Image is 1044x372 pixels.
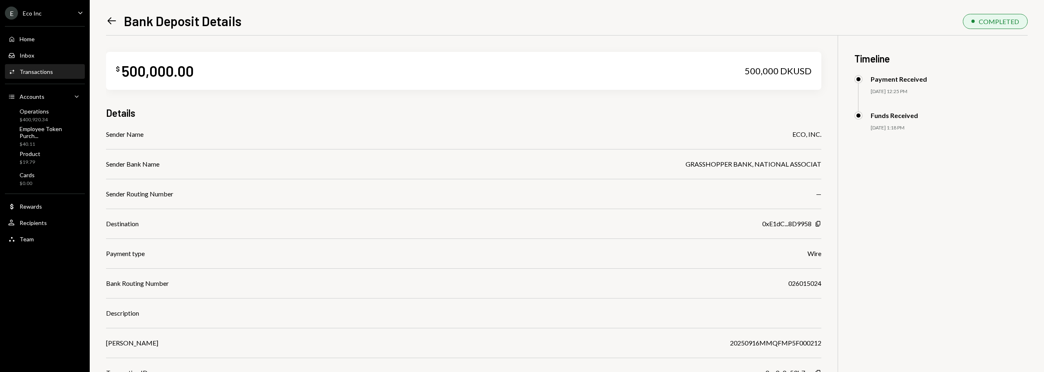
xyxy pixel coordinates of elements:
div: [DATE] 12:25 PM [871,88,1028,95]
div: $400,920.34 [20,116,49,123]
a: Operations$400,920.34 [5,105,85,125]
div: Eco Inc [23,10,42,17]
a: Home [5,31,85,46]
div: Sender Routing Number [106,189,173,199]
div: 0xE1dC...8D9958 [762,219,812,229]
div: $19.79 [20,159,40,166]
div: Sender Bank Name [106,159,159,169]
div: [PERSON_NAME] [106,338,158,348]
div: Destination [106,219,139,229]
a: Product$19.79 [5,148,85,167]
a: Team [5,232,85,246]
div: 500,000.00 [122,62,194,80]
div: Bank Routing Number [106,278,169,288]
div: $40.11 [20,141,82,148]
div: ECO, INC. [792,129,821,139]
a: Rewards [5,199,85,214]
div: GRASSHOPPER BANK, NATIONAL ASSOCIAT [686,159,821,169]
div: 500,000 DKUSD [745,65,812,77]
div: Accounts [20,93,44,100]
div: $ [116,65,120,73]
div: Sender Name [106,129,144,139]
div: Recipients [20,219,47,226]
div: Employee Token Purch... [20,125,82,139]
div: $0.00 [20,180,35,187]
div: 026015024 [788,278,821,288]
div: — [816,189,821,199]
h3: Timeline [854,52,1028,65]
a: Transactions [5,64,85,79]
div: Description [106,308,139,318]
a: Cards$0.00 [5,169,85,189]
a: Inbox [5,48,85,62]
div: Cards [20,172,35,178]
div: 20250916MMQFMP5F000212 [730,338,821,348]
h3: Details [106,106,135,120]
div: Wire [807,249,821,258]
h1: Bank Deposit Details [124,13,241,29]
div: Payment Received [871,75,927,83]
div: COMPLETED [979,18,1019,25]
div: Rewards [20,203,42,210]
div: Payment type [106,249,145,258]
a: Recipients [5,215,85,230]
div: Product [20,150,40,157]
div: Operations [20,108,49,115]
div: Home [20,36,35,42]
div: [DATE] 1:18 PM [871,125,1028,131]
a: Employee Token Purch...$40.11 [5,127,85,146]
a: Accounts [5,89,85,104]
div: Team [20,236,34,243]
div: E [5,7,18,20]
div: Inbox [20,52,34,59]
div: Funds Received [871,111,918,119]
div: Transactions [20,68,53,75]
